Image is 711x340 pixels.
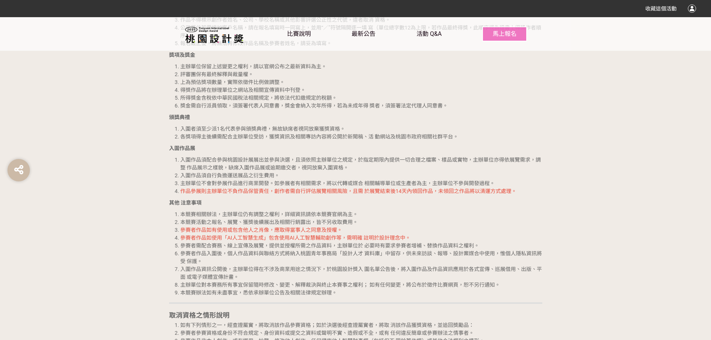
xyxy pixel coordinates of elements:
[352,17,375,51] a: 最新公告
[180,180,542,187] li: 主辦單位不會對參展作品進行商業開發。如參展者有相關需求，將以代轉或媒合 相關輔導單位或生產者為主，主辦單位不參與開發過程。
[493,30,517,37] span: 馬上報名
[180,63,542,71] li: 主辦單位保留上述變更之權利，請以官網公布之最新資料為主。
[180,125,542,133] li: 入圍者須至少派1名代表參與頒獎典禮，無故缺席者視同放棄獲獎資格。
[417,30,442,37] span: 活動 Q&A
[180,250,542,265] li: 參賽者作品入圍後，個人作品資料與聯絡方式將納入桃園青年事務局「設計人才 資料庫」中留存，供未來訪談、報導、設計案媒合中使用，惟個人隱私資訊將受 保護。
[417,17,442,51] a: 活動 Q&A
[180,329,542,337] li: 參賽者參賽資格或身份不符合規定、身份資料或提交之資料或聲明不實、造假或不全，或有 任何違反簡章或參賽辦法之情事者。
[352,30,375,37] span: 最新公告
[169,52,195,58] strong: 獎項及獎金
[180,172,542,180] li: 入圍作品須自行負擔運送展品之衍生費用。
[180,265,542,281] li: 入圍作品資訊公開後，主辦單位得在不涉及商業用途之情況下，於桃園設計獎入 圍名單公告後，將入圍作品及作品資訊應用於各式宣傳、巡展借用、出版、平面 或電子媒體宣傳計畫。
[180,156,542,172] li: 入圍作品須配合參與桃園設計展展出並參與決選，且須依照主辦單位之規定，於指定期限內提供一切合理之檔案、樣品或實物，主辦單位亦得依展覽需求，調整 作品展示之樣貌，缺席入圍作品展或逾期繳交者，視同放棄...
[287,30,311,37] span: 比賽說明
[169,311,230,319] strong: 取消資格之情形說明
[180,235,411,241] span: 參賽者作品如使用「AI人工智慧生成」包含使用AI人工智慧輔助創作等，需明確 註明於設計理念中。
[180,210,542,218] li: 本競賽相關辦法，主辦單位仍有調整之權利，詳細資訊請依本競賽官網為主。
[169,114,190,120] strong: 頒獎典禮
[180,242,542,250] li: 參賽者需配合賽務、線上宣傳及展覽，提供並授權所需之作品資料，主辦單位於 必要時有要求參賽者增補、替換作品資料之權利。
[180,218,542,226] li: 本競賽活動之報名、展覽、獲獎後續展出及相關行銷露出，皆不另收取費用。
[169,145,195,151] strong: 入圍作品展
[180,227,342,233] span: 參賽者作品如有使用或包含他人之肖像，應取得當事人之同意及授權。
[180,281,542,289] li: 主辦單位對本賽務所有事宜保留隨時修改、變更、解釋裁決與終止本賽事之權利； 如有任何變更，將公布於徵件比賽網頁，恕不另行通知。
[180,78,542,86] li: 上為預估獎項數量，實際依徵件比例做調整。
[180,188,517,194] span: 作品參展則主辦單位不負作品保管責任，創作者需自行評估展覽相關風險，且需 於展覽結束後14天內領回作品，未領回之作品將以清運方式處理。
[180,133,542,141] li: 各獎項得主後續需配合主辦單位受訪，獲獎資訊及相關專訪內容將公開於新聞稿、活 動網站及桃園市政府相關社群平台。
[180,94,542,102] li: 所得獎金含稅依中華民國稅法相關規定，將依法代扣繳規定的稅額。
[180,102,542,110] li: 獎金需自行派員領取，須簽署代表人同意書，獎金會納入次年所得，若為未成年得 獎者，須簽署法定代理人同意書。
[169,200,202,206] strong: 其他 注意事項
[482,26,527,41] button: 馬上報名
[180,71,542,78] li: 評審團保有最終解釋與裁量權。
[645,6,677,12] span: 收藏這個活動
[180,86,542,94] li: 得獎作品將在辦理單位之網站及相關宣傳資料中刊登。
[184,25,244,44] img: 2025桃園設計獎
[287,17,311,51] a: 比賽說明
[180,289,542,297] li: 本競賽辦法如有未盡事宜，悉依承辦單位公告及相關法律規定辦理。
[180,321,542,329] li: 如有下列情形之一，經查證屬實，將取消該作品參賽資格；如於決選後經查證屬實者，將取 消該作品獲獎資格，並追回獎勵品：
